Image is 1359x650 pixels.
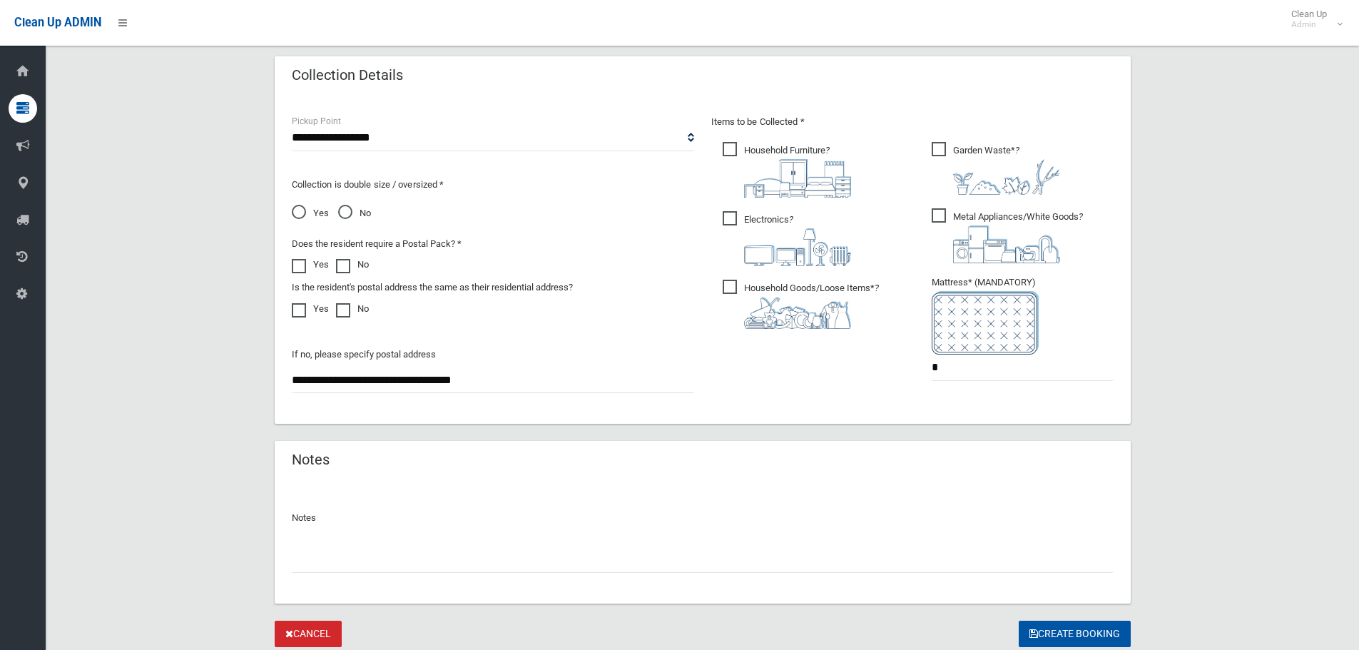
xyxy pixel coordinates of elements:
[292,176,694,193] p: Collection is double size / oversized *
[711,113,1114,131] p: Items to be Collected *
[744,145,851,198] i: ?
[932,142,1060,195] span: Garden Waste*
[1284,9,1341,30] span: Clean Up
[336,256,369,273] label: No
[292,279,573,296] label: Is the resident's postal address the same as their residential address?
[292,235,462,253] label: Does the resident require a Postal Pack? *
[932,277,1114,355] span: Mattress* (MANDATORY)
[275,621,342,647] a: Cancel
[953,225,1060,263] img: 36c1b0289cb1767239cdd3de9e694f19.png
[744,159,851,198] img: aa9efdbe659d29b613fca23ba79d85cb.png
[744,228,851,266] img: 394712a680b73dbc3d2a6a3a7ffe5a07.png
[275,61,420,89] header: Collection Details
[723,142,851,198] span: Household Furniture
[744,283,879,329] i: ?
[292,509,1114,527] p: Notes
[932,208,1083,263] span: Metal Appliances/White Goods
[292,300,329,318] label: Yes
[723,211,851,266] span: Electronics
[744,214,851,266] i: ?
[953,145,1060,195] i: ?
[336,300,369,318] label: No
[292,346,436,363] label: If no, please specify postal address
[292,205,329,222] span: Yes
[14,16,101,29] span: Clean Up ADMIN
[338,205,371,222] span: No
[275,446,347,474] header: Notes
[953,211,1083,263] i: ?
[292,256,329,273] label: Yes
[744,297,851,329] img: b13cc3517677393f34c0a387616ef184.png
[1291,19,1327,30] small: Admin
[953,159,1060,195] img: 4fd8a5c772b2c999c83690221e5242e0.png
[723,280,879,329] span: Household Goods/Loose Items*
[932,291,1039,355] img: e7408bece873d2c1783593a074e5cb2f.png
[1019,621,1131,647] button: Create Booking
